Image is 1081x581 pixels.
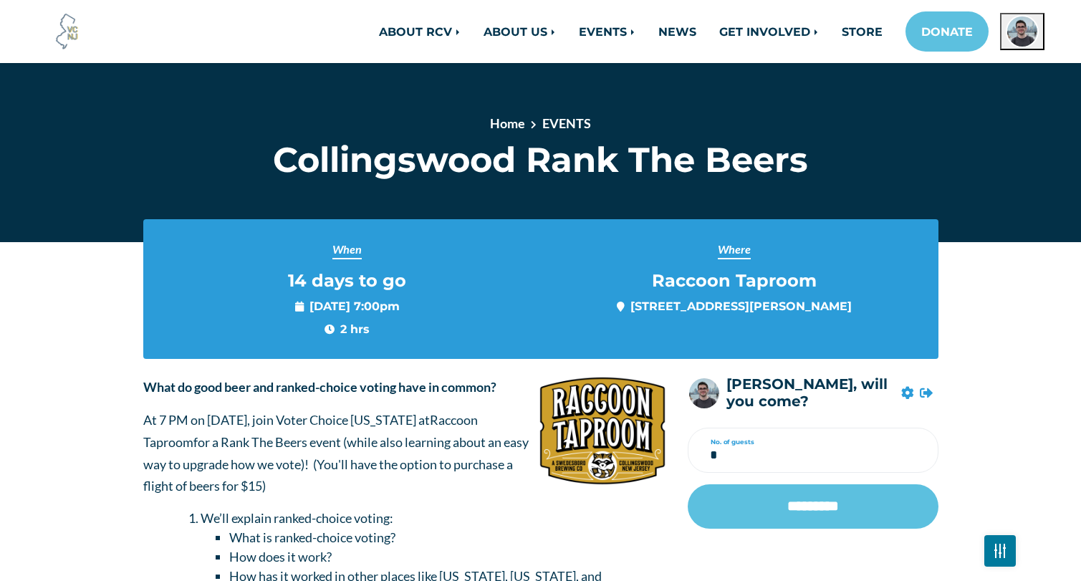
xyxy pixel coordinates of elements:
[1000,13,1044,50] button: Open profile menu for Jack Cunningham
[143,409,666,496] p: At 7 PM on [DATE], join Voter Choice [US_STATE] at for a Rank The Beers event (while also learnin...
[367,17,472,46] a: ABOUT RCV
[143,379,496,395] strong: What do good beer and ranked-choice voting have in common?
[332,241,362,259] span: When
[245,139,836,181] h1: Collingswood Rank The Beers
[143,412,478,450] span: Raccoon Taproom
[726,376,895,410] h5: [PERSON_NAME], will you come?
[830,17,894,46] a: STORE
[567,17,647,46] a: EVENTS
[229,547,666,567] li: How does it work?
[295,297,400,314] span: [DATE] 7:00pm
[490,115,525,131] a: Home
[229,528,666,547] li: What is ranked-choice voting?
[905,11,989,52] a: DONATE
[630,299,852,313] a: [STREET_ADDRESS][PERSON_NAME]
[652,271,817,292] span: Raccoon Taproom
[994,547,1006,554] img: Fader
[288,271,406,292] span: 14 days to go
[296,114,784,139] nav: breadcrumb
[708,17,830,46] a: GET INVOLVED
[143,219,938,359] section: Event info
[472,17,567,46] a: ABOUT US
[718,241,751,259] span: Where
[539,376,666,486] img: silologo1.png
[647,17,708,46] a: NEWS
[143,456,513,494] span: ou'll have the option to purchase a flight of beers for $15)
[688,377,721,410] img: Jack Cunningham
[542,115,591,131] a: EVENTS
[1006,15,1039,48] img: Jack Cunningham
[246,11,1044,52] nav: Main navigation
[48,12,87,51] img: Voter Choice NJ
[325,320,370,337] span: 2 hrs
